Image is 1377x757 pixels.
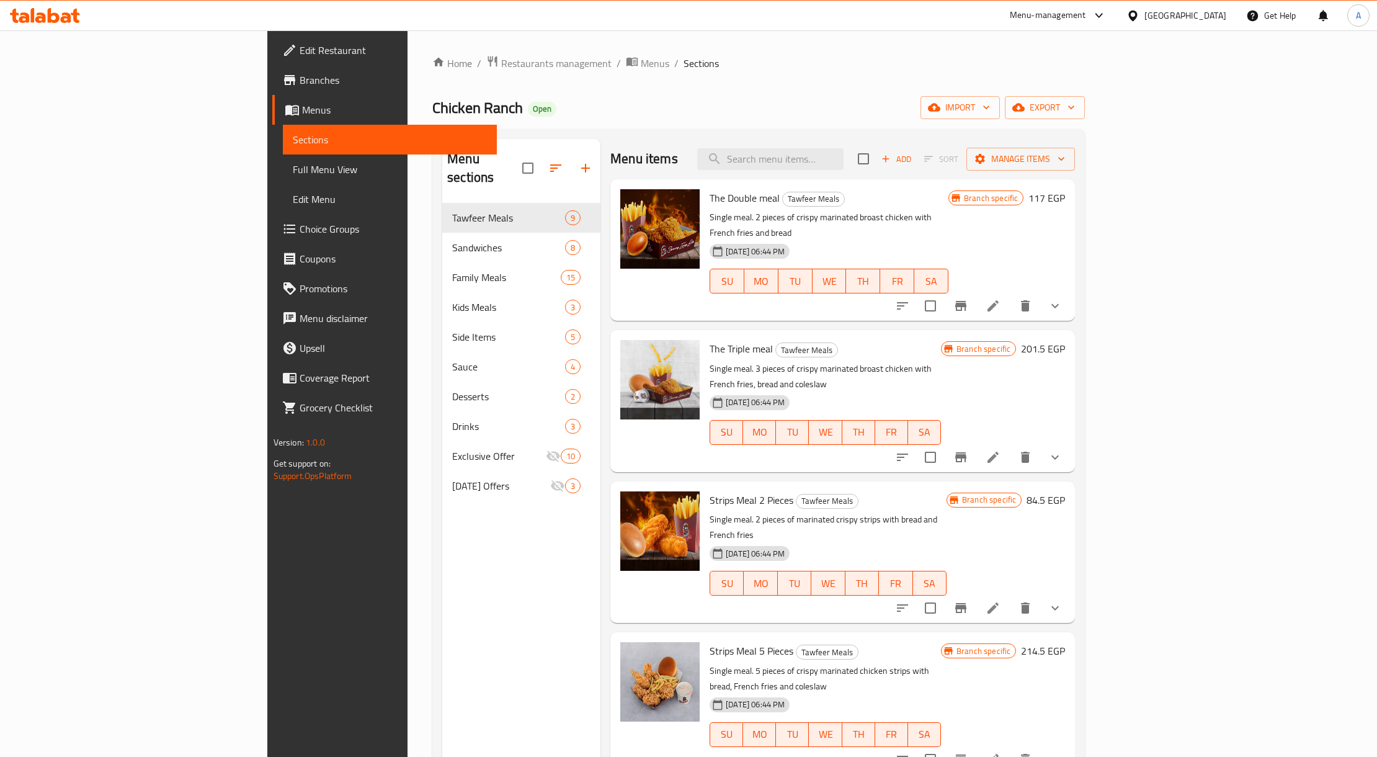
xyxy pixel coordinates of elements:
[876,150,916,169] span: Add item
[796,494,858,508] span: Tawfeer Meals
[986,450,1000,465] a: Edit menu item
[452,359,565,374] span: Sauce
[783,272,808,290] span: TU
[274,468,352,484] a: Support.OpsPlatform
[300,341,488,356] span: Upsell
[442,233,600,262] div: Sandwiches8
[775,343,838,357] div: Tawfeer Meals
[565,389,581,404] div: items
[888,593,917,623] button: sort-choices
[442,203,600,233] div: Tawfeer Meals9
[620,189,700,269] img: The Double meal
[851,272,875,290] span: TH
[566,421,580,432] span: 3
[811,571,845,596] button: WE
[850,575,874,593] span: TH
[710,663,941,694] p: Single meal. 5 pieces of crispy marinated chicken strips with bread, French fries and coleslaw
[515,155,541,181] span: Select all sections
[744,571,777,596] button: MO
[721,246,790,258] span: [DATE] 06:44 PM
[879,571,912,596] button: FR
[917,595,943,621] span: Select to update
[452,389,565,404] span: Desserts
[917,444,943,470] span: Select to update
[571,153,600,183] button: Add section
[818,272,842,290] span: WE
[293,132,488,147] span: Sections
[452,270,561,285] span: Family Meals
[442,262,600,292] div: Family Meals15
[1010,442,1040,472] button: delete
[916,150,966,169] span: Select section first
[913,725,936,743] span: SA
[442,352,600,382] div: Sauce4
[914,269,948,293] button: SA
[715,423,738,441] span: SU
[566,391,580,403] span: 2
[452,329,565,344] div: Side Items
[565,240,581,255] div: items
[919,272,943,290] span: SA
[913,423,936,441] span: SA
[293,192,488,207] span: Edit Menu
[684,56,719,71] span: Sections
[986,298,1000,313] a: Edit menu item
[842,722,875,747] button: TH
[749,575,772,593] span: MO
[697,148,844,170] input: search
[959,192,1023,204] span: Branch specific
[486,55,612,71] a: Restaurants management
[710,361,941,392] p: Single meal. 3 pieces of crispy marinated broast chicken with French fries, bread and coleslaw
[452,419,565,434] div: Drinks
[1010,593,1040,623] button: delete
[814,725,837,743] span: WE
[566,302,580,313] span: 3
[884,575,907,593] span: FR
[783,192,844,206] span: Tawfeer Meals
[908,722,941,747] button: SA
[565,419,581,434] div: items
[452,449,546,464] div: Exclusive Offer
[888,291,917,321] button: sort-choices
[293,162,488,177] span: Full Menu View
[1040,442,1070,472] button: show more
[778,269,813,293] button: TU
[966,148,1075,171] button: Manage items
[917,293,943,319] span: Select to update
[1027,491,1065,509] h6: 84.5 EGP
[272,95,497,125] a: Menus
[1048,298,1063,313] svg: Show Choices
[306,434,325,450] span: 1.0.0
[880,725,903,743] span: FR
[442,198,600,506] nav: Menu sections
[1021,642,1065,660] h6: 214.5 EGP
[813,269,847,293] button: WE
[710,210,948,241] p: Single meal. 2 pieces of crispy marinated broast chicken with French fries and bread
[710,722,743,747] button: SU
[875,722,908,747] button: FR
[1048,450,1063,465] svg: Show Choices
[918,575,942,593] span: SA
[875,420,908,445] button: FR
[710,189,780,207] span: The Double meal
[809,420,842,445] button: WE
[300,251,488,266] span: Coupons
[300,311,488,326] span: Menu disclaimer
[565,329,581,344] div: items
[272,35,497,65] a: Edit Restaurant
[816,575,840,593] span: WE
[566,242,580,254] span: 8
[743,420,776,445] button: MO
[274,434,304,450] span: Version:
[1356,9,1361,22] span: A
[300,400,488,415] span: Grocery Checklist
[946,291,976,321] button: Branch-specific-item
[452,300,565,315] span: Kids Meals
[796,645,858,660] span: Tawfeer Meals
[541,153,571,183] span: Sort sections
[620,642,700,722] img: Strips Meal 5 Pieces
[847,423,870,441] span: TH
[781,725,804,743] span: TU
